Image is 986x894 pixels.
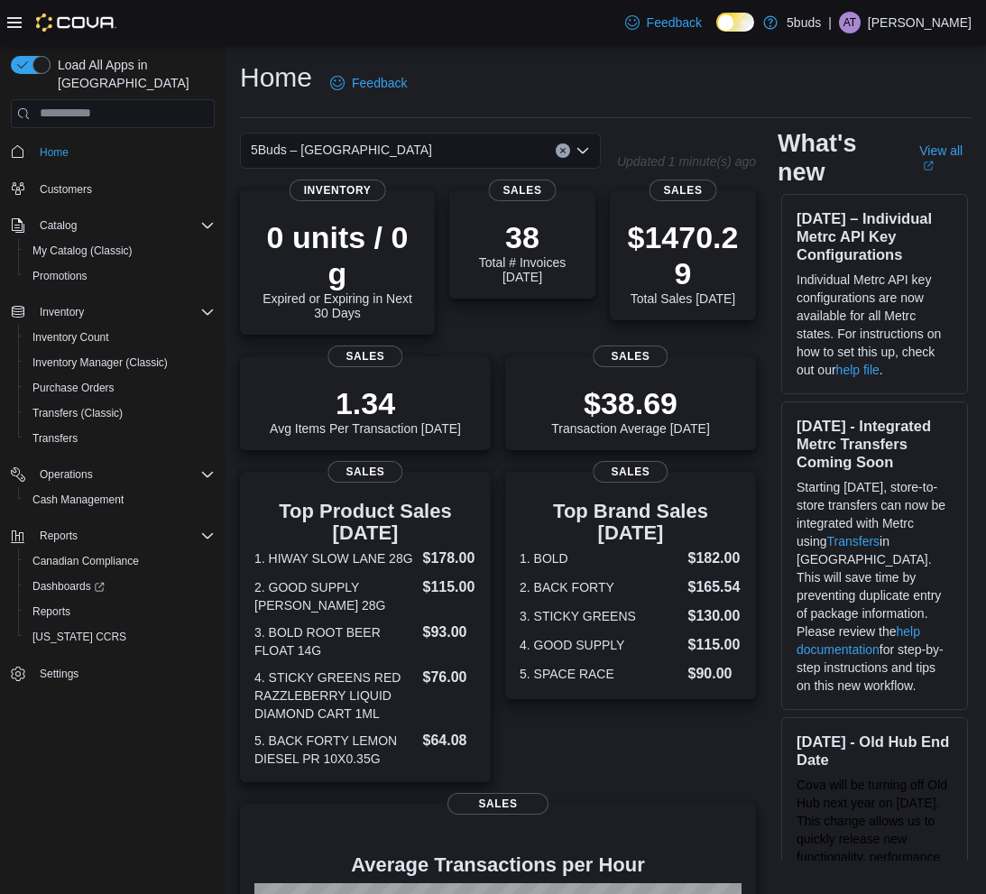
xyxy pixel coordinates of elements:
span: Inventory Manager (Classic) [25,352,215,373]
span: Inventory Count [32,330,109,345]
span: Sales [593,461,668,483]
dt: 1. BOLD [520,549,681,567]
p: | [828,12,832,33]
button: Inventory Manager (Classic) [18,350,222,375]
a: View allExternal link [919,143,972,172]
button: Catalog [32,215,84,236]
a: Transfers (Classic) [25,402,130,424]
button: Reports [4,523,222,548]
a: Dashboards [18,574,222,599]
dd: $115.00 [423,576,477,598]
span: Transfers (Classic) [25,402,215,424]
button: Open list of options [576,143,590,158]
dt: 5. BACK FORTY LEMON DIESEL PR 10X0.35G [254,732,416,768]
button: [US_STATE] CCRS [18,624,222,650]
button: My Catalog (Classic) [18,238,222,263]
button: Inventory [32,301,91,323]
span: Inventory Count [25,327,215,348]
button: Inventory [4,300,222,325]
span: Sales [327,461,402,483]
img: Cova [36,14,116,32]
span: Transfers [32,431,78,446]
button: Inventory Count [18,325,222,350]
div: Total # Invoices [DATE] [464,219,581,284]
p: Individual Metrc API key configurations are now available for all Metrc states. For instructions ... [797,271,953,379]
h3: Top Brand Sales [DATE] [520,501,742,544]
dd: $64.08 [423,730,477,751]
p: 0 units / 0 g [254,219,420,291]
span: Inventory Manager (Classic) [32,355,168,370]
div: Expired or Expiring in Next 30 Days [254,219,420,320]
h3: [DATE] - Integrated Metrc Transfers Coming Soon [797,417,953,471]
h1: Home [240,60,312,96]
span: My Catalog (Classic) [25,240,215,262]
dt: 2. GOOD SUPPLY [PERSON_NAME] 28G [254,578,416,614]
span: Sales [593,346,668,367]
span: Reports [32,604,70,619]
a: Cash Management [25,489,131,511]
span: Sales [650,180,717,201]
button: Reports [32,525,85,547]
span: Purchase Orders [32,381,115,395]
p: 5buds [787,12,821,33]
span: Inventory [290,180,386,201]
span: Canadian Compliance [25,550,215,572]
a: Feedback [323,65,414,101]
h3: [DATE] - Old Hub End Date [797,733,953,769]
p: $38.69 [551,385,710,421]
a: Inventory Count [25,327,116,348]
button: Canadian Compliance [18,548,222,574]
h3: [DATE] – Individual Metrc API Key Configurations [797,209,953,263]
span: Load All Apps in [GEOGRAPHIC_DATA] [51,56,215,92]
a: Transfers [826,534,880,548]
dd: $178.00 [423,548,477,569]
span: Feedback [352,74,407,92]
span: Washington CCRS [25,626,215,648]
button: Catalog [4,213,222,238]
span: Cash Management [32,493,124,507]
button: Transfers [18,426,222,451]
button: Purchase Orders [18,375,222,401]
p: Starting [DATE], store-to-store transfers can now be integrated with Metrc using in [GEOGRAPHIC_D... [797,478,953,695]
span: Dashboards [25,576,215,597]
dt: 4. STICKY GREENS RED RAZZLEBERRY LIQUID DIAMOND CART 1ML [254,668,416,723]
svg: External link [923,161,934,171]
h3: Top Product Sales [DATE] [254,501,476,544]
dd: $165.54 [688,576,742,598]
button: Cash Management [18,487,222,512]
input: Dark Mode [716,13,754,32]
span: Reports [25,601,215,622]
span: Transfers (Classic) [32,406,123,420]
span: Sales [489,180,557,201]
button: Operations [4,462,222,487]
span: Operations [40,467,93,482]
a: Customers [32,179,99,200]
button: Operations [32,464,100,485]
h2: What's new [778,129,898,187]
span: Cash Management [25,489,215,511]
span: My Catalog (Classic) [32,244,133,258]
button: Customers [4,176,222,202]
a: Promotions [25,265,95,287]
span: Home [40,145,69,160]
dd: $115.00 [688,634,742,656]
dd: $182.00 [688,548,742,569]
a: Feedback [618,5,709,41]
span: 5Buds – [GEOGRAPHIC_DATA] [251,139,432,161]
a: Canadian Compliance [25,550,146,572]
span: Canadian Compliance [32,554,139,568]
div: Total Sales [DATE] [624,219,742,306]
dd: $76.00 [423,667,477,688]
span: Customers [32,178,215,200]
p: Updated 1 minute(s) ago [617,154,756,169]
span: Transfers [25,428,215,449]
span: Settings [32,662,215,685]
a: Inventory Manager (Classic) [25,352,175,373]
span: Home [32,141,215,163]
button: Home [4,139,222,165]
span: Sales [447,793,548,815]
dt: 5. SPACE RACE [520,665,681,683]
a: help file [836,363,880,377]
span: Promotions [32,269,88,283]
